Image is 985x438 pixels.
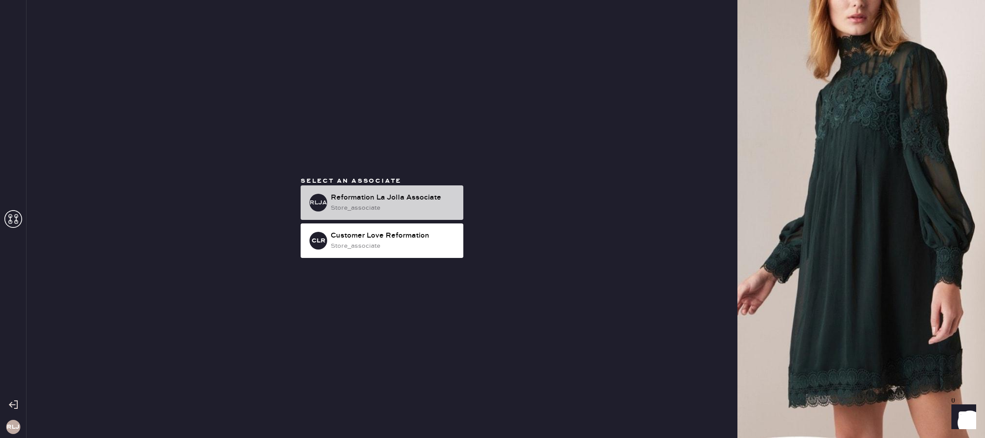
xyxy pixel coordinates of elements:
div: store_associate [331,203,456,213]
div: Customer Love Reformation [331,231,456,241]
h3: CLR [312,238,325,244]
span: Select an associate [301,177,401,185]
div: Reformation La Jolla Associate [331,192,456,203]
iframe: Front Chat [943,398,981,436]
h3: RLJ [7,424,19,430]
h3: RLJA [309,200,327,206]
div: store_associate [331,241,456,251]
